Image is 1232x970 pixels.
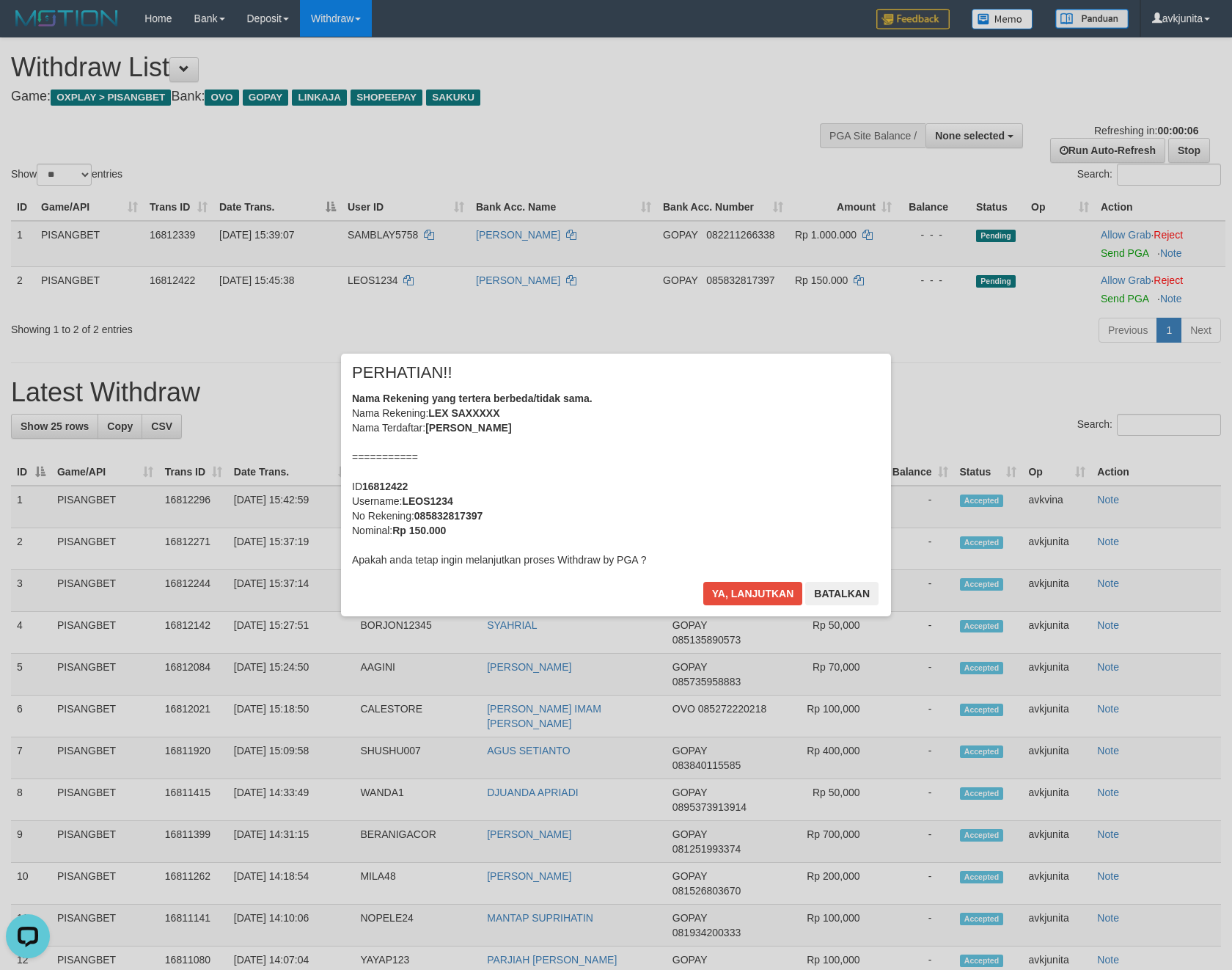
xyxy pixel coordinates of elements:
button: Ya, lanjutkan [703,582,803,605]
b: LEOS1234 [402,495,452,507]
b: 085832817397 [414,510,483,522]
b: 16812422 [362,481,408,492]
b: Rp 150.000 [392,525,446,536]
span: PERHATIAN!! [352,365,452,380]
div: Nama Rekening: Nama Terdaftar: =========== ID Username: No Rekening: Nominal: Apakah anda tetap i... [352,391,880,567]
b: LEX SAXXXXX [428,407,499,419]
button: Open LiveChat chat widget [6,6,50,50]
b: Nama Rekening yang tertera berbeda/tidak sama. [352,393,593,404]
b: [PERSON_NAME] [425,422,511,434]
button: Batalkan [805,582,879,605]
